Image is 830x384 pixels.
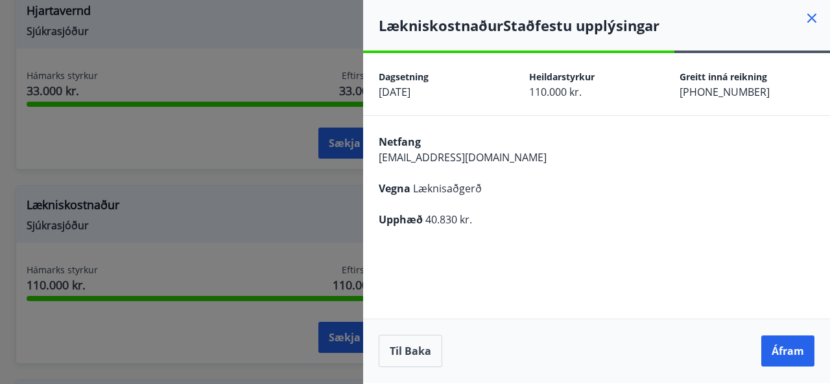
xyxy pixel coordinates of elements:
[680,85,770,99] span: [PHONE_NUMBER]
[379,335,442,367] button: Til baka
[379,71,429,83] span: Dagsetning
[379,135,421,149] span: Netfang
[379,212,423,227] span: Upphæð
[413,181,482,196] span: Læknisaðgerð
[379,16,830,35] h4: Lækniskostnaður Staðfestu upplýsingar
[529,71,595,83] span: Heildarstyrkur
[379,150,547,164] span: [EMAIL_ADDRESS][DOMAIN_NAME]
[379,181,410,196] span: Vegna
[529,85,582,99] span: 110.000 kr.
[425,212,472,227] span: 40.830 kr.
[379,85,410,99] span: [DATE]
[680,71,767,83] span: Greitt inná reikning
[761,335,814,367] button: Áfram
